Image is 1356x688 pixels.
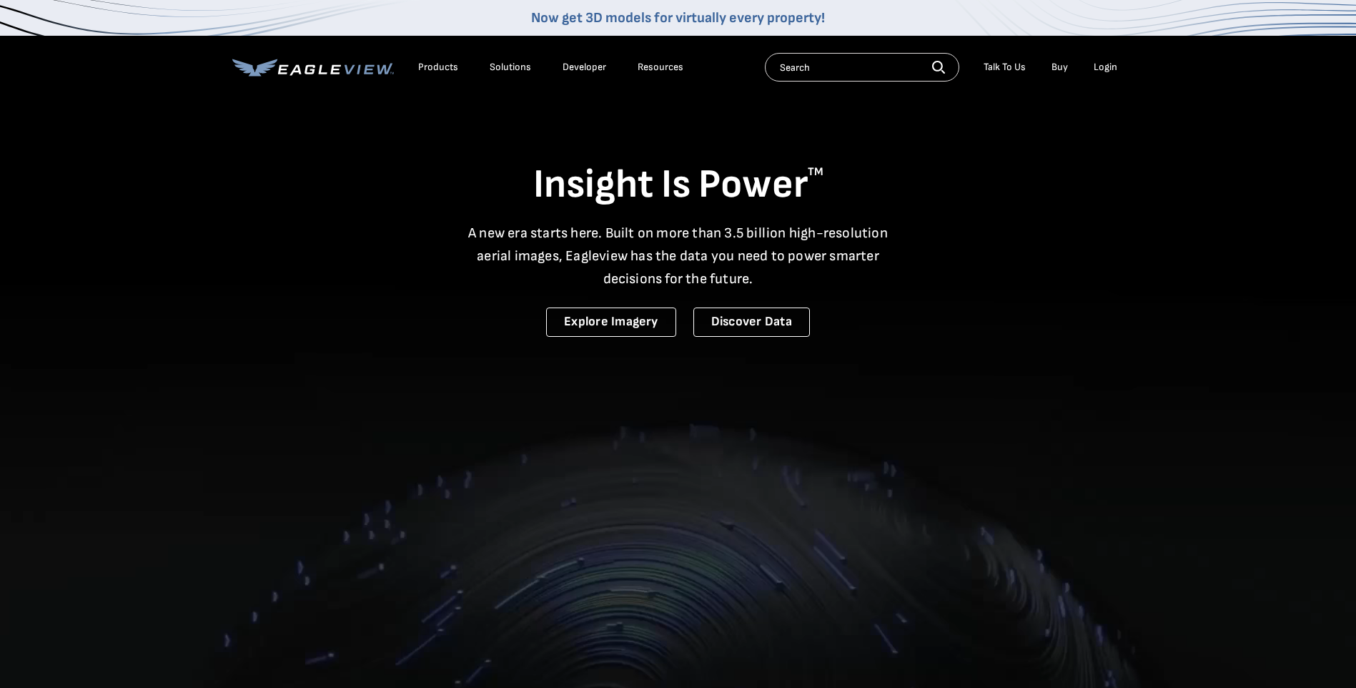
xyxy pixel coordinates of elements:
[1051,61,1068,74] a: Buy
[232,160,1124,210] h1: Insight Is Power
[765,53,959,82] input: Search
[984,61,1026,74] div: Talk To Us
[693,308,810,337] a: Discover Data
[808,165,823,179] sup: TM
[490,61,531,74] div: Solutions
[546,308,676,337] a: Explore Imagery
[418,61,458,74] div: Products
[563,61,606,74] a: Developer
[638,61,683,74] div: Resources
[531,9,825,26] a: Now get 3D models for virtually every property!
[460,222,897,290] p: A new era starts here. Built on more than 3.5 billion high-resolution aerial images, Eagleview ha...
[1094,61,1117,74] div: Login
